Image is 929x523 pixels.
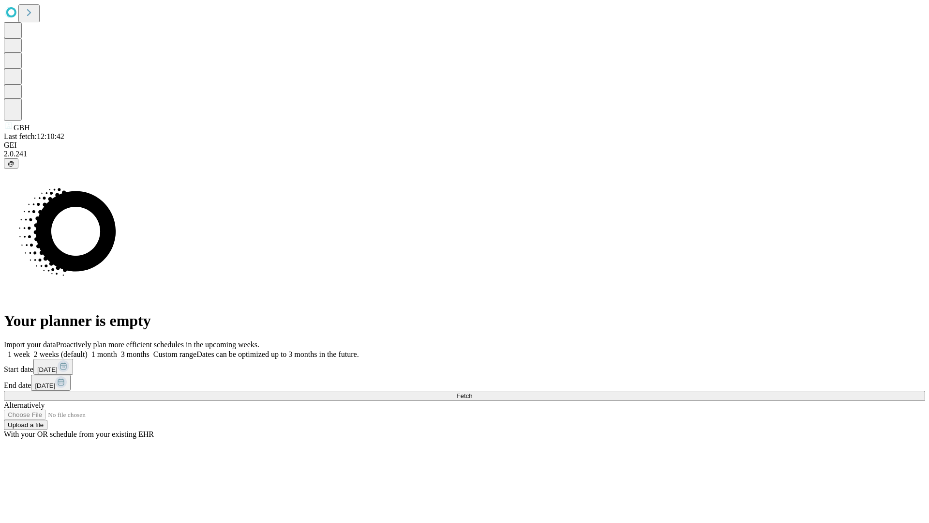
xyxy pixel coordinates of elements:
[8,350,30,358] span: 1 week
[121,350,150,358] span: 3 months
[456,392,472,400] span: Fetch
[4,150,925,158] div: 2.0.241
[4,420,47,430] button: Upload a file
[4,141,925,150] div: GEI
[35,382,55,389] span: [DATE]
[4,132,64,140] span: Last fetch: 12:10:42
[33,359,73,375] button: [DATE]
[8,160,15,167] span: @
[4,340,56,349] span: Import your data
[4,391,925,401] button: Fetch
[37,366,58,373] span: [DATE]
[56,340,259,349] span: Proactively plan more efficient schedules in the upcoming weeks.
[4,312,925,330] h1: Your planner is empty
[4,375,925,391] div: End date
[4,158,18,169] button: @
[153,350,196,358] span: Custom range
[14,123,30,132] span: GBH
[4,359,925,375] div: Start date
[34,350,88,358] span: 2 weeks (default)
[31,375,71,391] button: [DATE]
[4,401,45,409] span: Alternatively
[4,430,154,438] span: With your OR schedule from your existing EHR
[196,350,359,358] span: Dates can be optimized up to 3 months in the future.
[91,350,117,358] span: 1 month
